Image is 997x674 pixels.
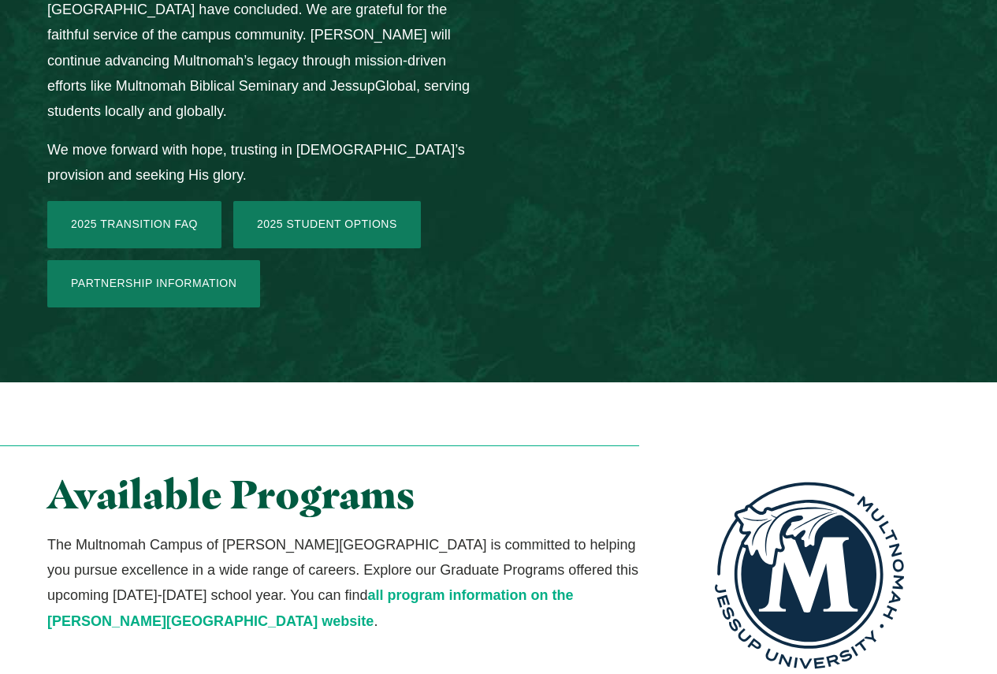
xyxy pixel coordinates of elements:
a: 2025 Transition FAQ [47,201,221,248]
h2: Available Programs [47,473,639,516]
p: The Multnomah Campus of [PERSON_NAME][GEOGRAPHIC_DATA] is committed to helping you pursue excelle... [47,532,639,635]
a: all program information on the [PERSON_NAME][GEOGRAPHIC_DATA] website [47,587,574,628]
a: Partnership Information [47,260,260,307]
p: We move forward with hope, trusting in [DEMOGRAPHIC_DATA]’s provision and seeking His glory. [47,137,484,188]
a: 2025 Student Options [233,201,421,248]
